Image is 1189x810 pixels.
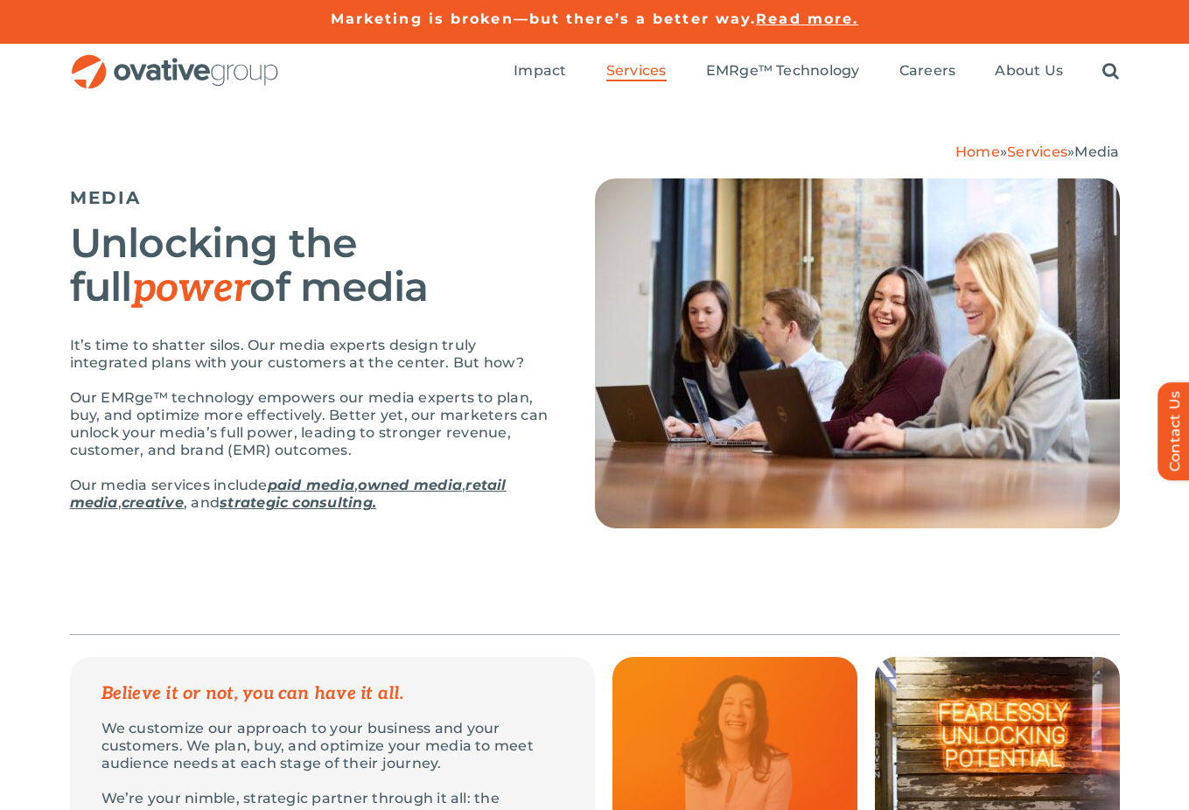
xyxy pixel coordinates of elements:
a: owned media [358,477,462,493]
a: Services [1007,143,1067,160]
a: creative [122,494,184,511]
span: » » [955,143,1120,160]
a: Home [955,143,1000,160]
a: Services [606,62,667,81]
span: About Us [995,62,1063,80]
ul: Post Filters [70,596,1120,639]
span: Impact [514,62,566,80]
a: Impact [514,62,566,81]
p: We customize our approach to your business and your customers. We plan, buy, and optimize your me... [101,720,563,772]
img: Media – Hero [595,178,1120,528]
span: Careers [899,62,956,80]
em: power [132,264,250,313]
p: Our EMRge™ technology empowers our media experts to plan, buy, and optimize more effectively. Bet... [70,389,551,459]
a: About Us [995,62,1063,81]
a: strategic consulting. [220,494,376,511]
span: EMRge™ Technology [706,62,860,80]
p: Believe it or not, you can have it all. [101,685,563,702]
a: retail media [70,477,507,511]
nav: Menu [514,44,1119,100]
a: Marketing is broken—but there’s a better way. [331,10,757,27]
h2: Unlocking the full of media [70,221,551,311]
a: OG_Full_horizontal_RGB [70,52,280,69]
a: Read more. [756,10,858,27]
a: EMRge™ Technology [706,62,860,81]
span: Media [1074,143,1119,160]
span: Services [606,62,667,80]
a: Search [1102,62,1119,81]
a: Careers [899,62,956,81]
h5: MEDIA [70,187,551,208]
a: paid media [268,477,354,493]
p: Our media services include , , , , and [70,477,551,512]
p: It’s time to shatter silos. Our media experts design truly integrated plans with your customers a... [70,337,551,372]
